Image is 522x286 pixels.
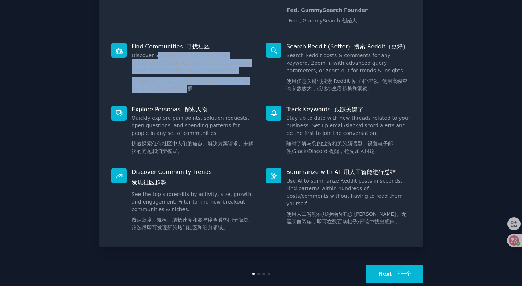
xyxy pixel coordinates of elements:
dd: Quickly explore pain points, solution requests, open questions, and spending patterns for people ... [132,114,256,158]
dd: Use AI to summarize Reddit posts in seconds. Find patterns within hundreds of posts/comments with... [286,177,411,229]
font: 按活跃度、规模、增长速度和参与度查看热门子版块。筛选后即可发现新的热门社区和细分领域。 [132,217,253,230]
a: Fed, GummySearch Founder [287,7,368,13]
font: - Fed，GummySearch 创始人 [285,18,357,24]
font: 探索人物 [184,106,207,113]
font: 下一个 [395,271,411,277]
font: 搜索 Reddit（更好） [354,43,409,50]
font: 发现目标客户云集的子版块。快速找到值得关注的活跃、新兴或正在成长的社群。 [132,78,248,91]
dd: Discover Subreddits full of your target customers. Quickly identify the active, new, or growing c... [132,52,256,95]
dd: Stay up to date with new threads related to your business. Set up email/slack/discord alerts and ... [286,114,411,158]
dd: Search Reddit posts & comments for any keyword. Zoom in with advanced query parameters, or zoom o... [286,52,411,95]
font: 发现社区趋势 [132,179,166,186]
dd: See the top subreddits by activity, size, growth, and engagement. Filter to find new breakout com... [132,191,256,234]
font: 寻找社区 [186,43,210,50]
font: 使用人工智能在几秒钟内汇总 [PERSON_NAME]。无需亲自阅读，即可在数百条帖子/评论中找出规律。 [286,211,406,225]
font: 跟踪关键字 [334,106,363,113]
p: Discover Community Trends [132,168,256,189]
p: Find Communities [132,43,256,50]
p: Explore Personas [132,106,256,113]
font: 随时了解与您的业务相关的新话题。设置电子邮件/Slack/Discord 提醒，抢先加入讨论。 [286,141,393,154]
button: Next 下一个 [366,265,423,283]
font: 快速探索任何社区中人们的痛点、解决方案请求、未解决的问题和消费模式。 [132,141,253,154]
div: - [285,7,368,27]
p: Summarize with AI [286,168,411,176]
p: Track Keywords [286,106,411,113]
font: 使用任意关键词搜索 Reddit 帖子和评论。使用高级查询参数放大，或缩小查看趋势和洞察。 [286,78,407,91]
p: Search Reddit (Better) [286,43,411,50]
font: 用人工智能进行总结 [344,168,396,175]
